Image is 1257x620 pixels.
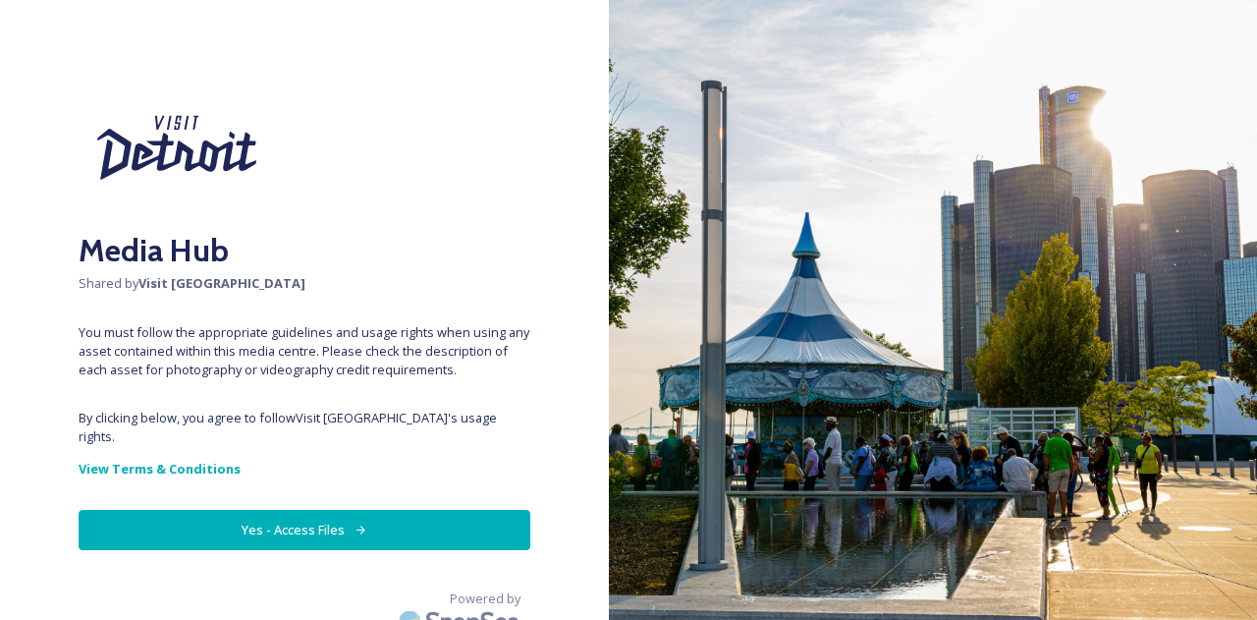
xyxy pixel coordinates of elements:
[79,409,530,446] span: By clicking below, you agree to follow Visit [GEOGRAPHIC_DATA] 's usage rights.
[79,510,530,550] button: Yes - Access Files
[79,323,530,380] span: You must follow the appropriate guidelines and usage rights when using any asset contained within...
[79,274,530,293] span: Shared by
[79,79,275,217] img: Visit%20Detroit%20New%202024.svg
[450,590,520,608] span: Powered by
[79,227,530,274] h2: Media Hub
[79,460,241,478] strong: View Terms & Conditions
[79,457,530,480] a: View Terms & Conditions
[138,274,305,292] strong: Visit [GEOGRAPHIC_DATA]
